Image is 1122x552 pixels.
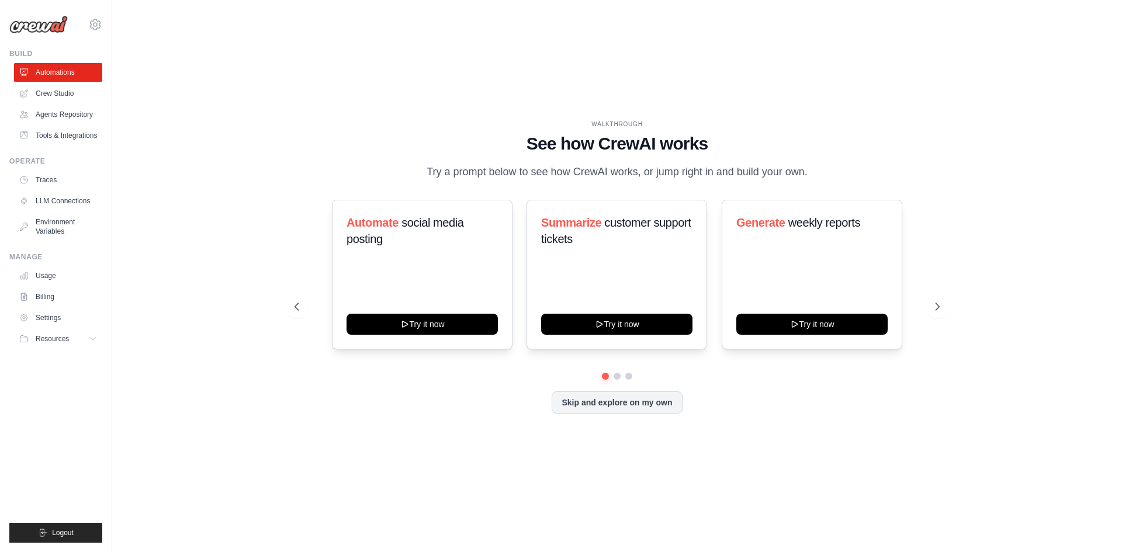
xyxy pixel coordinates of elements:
button: Try it now [541,314,692,335]
a: Traces [14,171,102,189]
h1: See how CrewAI works [295,133,940,154]
button: Skip and explore on my own [552,391,682,414]
span: customer support tickets [541,216,691,245]
span: social media posting [347,216,464,245]
span: Resources [36,334,69,343]
button: Resources [14,329,102,348]
a: Settings [14,308,102,327]
div: Build [9,49,102,58]
span: weekly reports [788,216,860,229]
a: LLM Connections [14,192,102,210]
div: WALKTHROUGH [295,120,940,129]
a: Crew Studio [14,84,102,103]
a: Environment Variables [14,213,102,241]
a: Tools & Integrations [14,126,102,145]
div: Manage [9,252,102,262]
span: Automate [347,216,399,229]
button: Try it now [736,314,888,335]
a: Agents Repository [14,105,102,124]
a: Usage [14,266,102,285]
span: Logout [52,528,74,537]
span: Summarize [541,216,601,229]
p: Try a prompt below to see how CrewAI works, or jump right in and build your own. [421,164,813,180]
img: Logo [9,16,68,33]
button: Logout [9,523,102,543]
a: Automations [14,63,102,82]
a: Billing [14,287,102,306]
div: Operate [9,157,102,166]
span: Generate [736,216,785,229]
button: Try it now [347,314,498,335]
